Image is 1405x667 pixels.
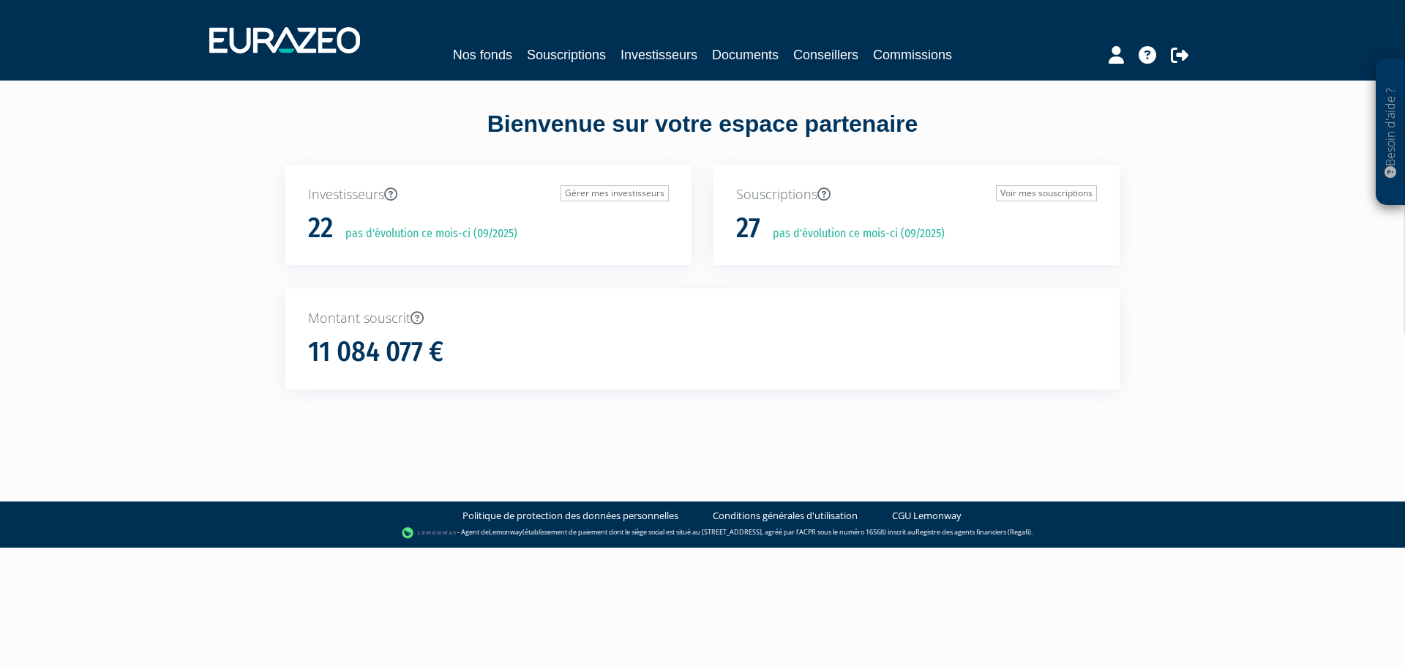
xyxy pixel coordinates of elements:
[308,185,669,204] p: Investisseurs
[793,45,858,65] a: Conseillers
[763,226,945,242] p: pas d'évolution ce mois-ci (09/2025)
[873,45,952,65] a: Commissions
[736,185,1097,204] p: Souscriptions
[713,509,858,523] a: Conditions générales d'utilisation
[712,45,779,65] a: Documents
[402,526,458,540] img: logo-lemonway.png
[209,27,360,53] img: 1732889491-logotype_eurazeo_blanc_rvb.png
[308,213,333,244] h1: 22
[274,108,1131,165] div: Bienvenue sur votre espace partenaire
[1382,67,1399,198] p: Besoin d'aide ?
[996,185,1097,201] a: Voir mes souscriptions
[489,527,522,537] a: Lemonway
[308,309,1097,328] p: Montant souscrit
[453,45,512,65] a: Nos fonds
[892,509,962,523] a: CGU Lemonway
[15,526,1390,540] div: - Agent de (établissement de paiement dont le siège social est situé au [STREET_ADDRESS], agréé p...
[462,509,678,523] a: Politique de protection des données personnelles
[308,337,443,368] h1: 11 084 077 €
[621,45,697,65] a: Investisseurs
[736,213,760,244] h1: 27
[561,185,669,201] a: Gérer mes investisseurs
[335,226,517,242] p: pas d'évolution ce mois-ci (09/2025)
[915,527,1031,537] a: Registre des agents financiers (Regafi)
[527,45,606,65] a: Souscriptions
